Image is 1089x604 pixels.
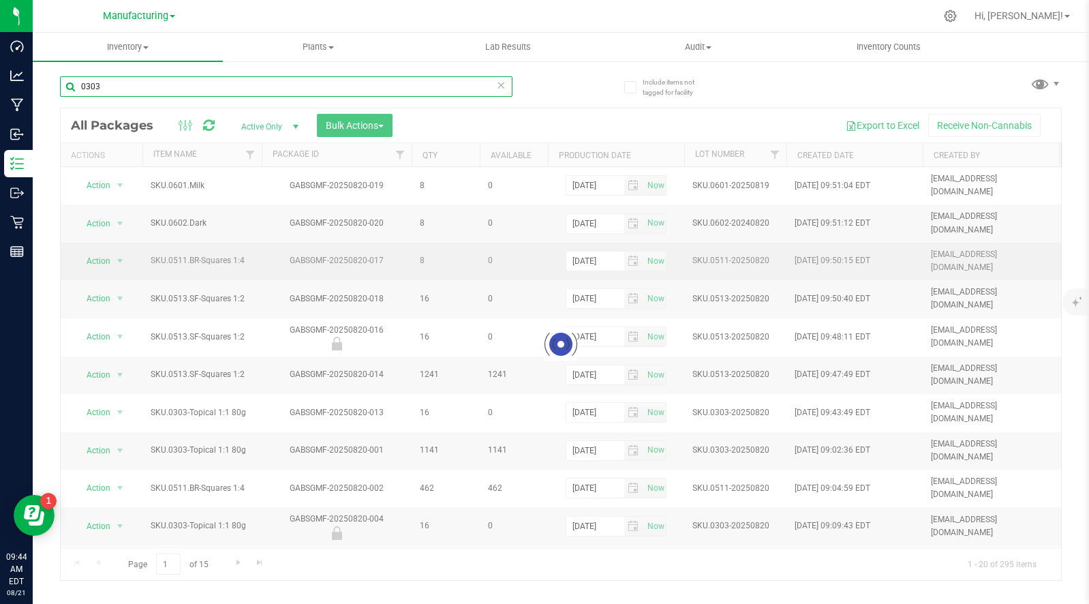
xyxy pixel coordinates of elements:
inline-svg: Inbound [10,127,24,141]
inline-svg: Outbound [10,186,24,200]
a: Audit [603,33,793,61]
a: Lab Results [413,33,603,61]
div: Manage settings [942,10,959,22]
inline-svg: Retail [10,215,24,229]
p: 09:44 AM EDT [6,551,27,588]
a: Inventory Counts [793,33,983,61]
inline-svg: Dashboard [10,40,24,53]
span: Include items not tagged for facility [643,77,711,97]
span: Plants [224,41,412,53]
span: Manufacturing [103,10,168,22]
span: Inventory [33,41,223,53]
span: Audit [604,41,793,53]
iframe: Resource center [14,495,55,536]
a: Plants [223,33,413,61]
span: Hi, [PERSON_NAME]! [975,10,1063,21]
iframe: Resource center unread badge [40,493,57,509]
inline-svg: Analytics [10,69,24,82]
inline-svg: Reports [10,245,24,258]
a: Inventory [33,33,223,61]
p: 08/21 [6,588,27,598]
span: Clear [496,76,506,94]
inline-svg: Manufacturing [10,98,24,112]
span: Lab Results [467,41,549,53]
inline-svg: Inventory [10,157,24,170]
span: Inventory Counts [838,41,939,53]
input: Search Package ID, Item Name, SKU, Lot or Part Number... [60,76,512,97]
